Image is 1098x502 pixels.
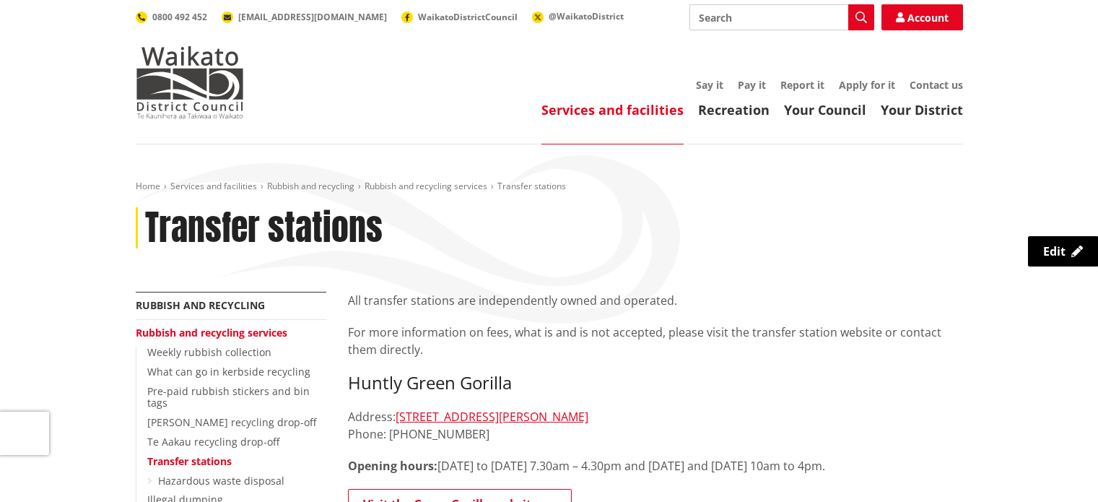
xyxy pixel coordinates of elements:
span: [EMAIL_ADDRESS][DOMAIN_NAME] [238,11,387,23]
a: Pay it [738,78,766,92]
a: Your District [881,101,963,118]
a: Rubbish and recycling services [365,180,487,192]
p: [DATE] to [DATE] 7.30am – 4.30pm and [DATE] and [DATE] 10am to 4pm. [348,457,963,475]
a: Edit [1028,236,1098,267]
a: Rubbish and recycling [136,298,265,312]
a: Recreation [698,101,770,118]
h3: Huntly Green Gorilla [348,373,963,394]
span: WaikatoDistrictCouncil [418,11,518,23]
a: [EMAIL_ADDRESS][DOMAIN_NAME] [222,11,387,23]
nav: breadcrumb [136,181,963,193]
a: @WaikatoDistrict [532,10,624,22]
a: Account [881,4,963,30]
span: Edit [1043,243,1066,259]
img: Waikato District Council - Te Kaunihera aa Takiwaa o Waikato [136,46,244,118]
a: Transfer stations [147,454,232,468]
input: Search input [689,4,874,30]
span: @WaikatoDistrict [549,10,624,22]
a: Weekly rubbish collection [147,345,271,359]
a: Hazardous waste disposal [158,474,284,488]
a: Pre-paid rubbish stickers and bin tags [147,384,310,410]
a: 0800 492 452 [136,11,207,23]
a: Report it [780,78,824,92]
a: [STREET_ADDRESS][PERSON_NAME] [396,409,588,425]
a: Contact us [910,78,963,92]
a: Services and facilities [541,101,684,118]
a: Rubbish and recycling [267,180,354,192]
a: Your Council [784,101,866,118]
strong: Opening hours: [348,458,437,474]
p: Address: Phone: [PHONE_NUMBER] [348,408,963,443]
a: Rubbish and recycling services [136,326,287,339]
span: 0800 492 452 [152,11,207,23]
a: Services and facilities [170,180,257,192]
a: What can go in kerbside recycling [147,365,310,378]
a: Say it [696,78,723,92]
a: Home [136,180,160,192]
span: Transfer stations [497,180,566,192]
p: For more information on fees, what is and is not accepted, please visit the transfer station webs... [348,324,963,358]
h1: Transfer stations [145,207,383,249]
a: [PERSON_NAME] recycling drop-off [147,415,316,429]
p: All transfer stations are independently owned and operated. [348,292,963,309]
a: Te Aakau recycling drop-off [147,435,279,449]
a: WaikatoDistrictCouncil [401,11,518,23]
a: Apply for it [839,78,895,92]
